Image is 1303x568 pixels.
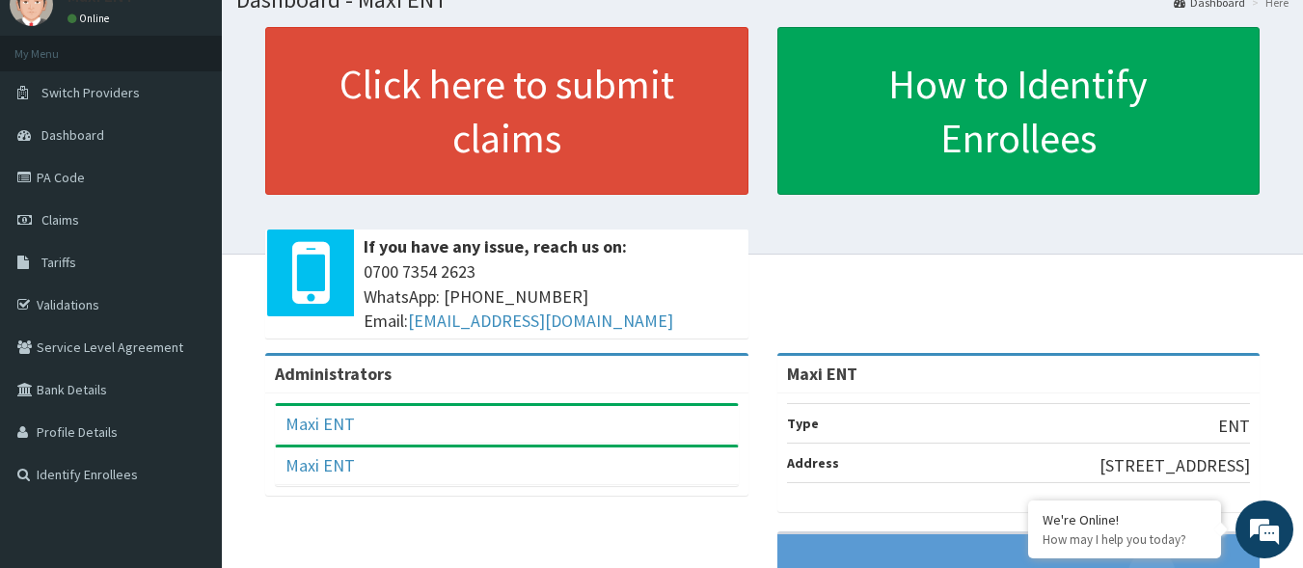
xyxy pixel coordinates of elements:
[1218,414,1250,439] p: ENT
[68,12,114,25] a: Online
[787,363,857,385] strong: Maxi ENT
[364,259,739,334] span: 0700 7354 2623 WhatsApp: [PHONE_NUMBER] Email:
[41,126,104,144] span: Dashboard
[41,254,76,271] span: Tariffs
[285,454,355,476] a: Maxi ENT
[41,84,140,101] span: Switch Providers
[1043,531,1207,548] p: How may I help you today?
[777,27,1261,195] a: How to Identify Enrollees
[41,211,79,229] span: Claims
[265,27,748,195] a: Click here to submit claims
[364,235,627,257] b: If you have any issue, reach us on:
[1099,453,1250,478] p: [STREET_ADDRESS]
[285,413,355,435] a: Maxi ENT
[787,415,819,432] b: Type
[1043,511,1207,528] div: We're Online!
[787,454,839,472] b: Address
[275,363,392,385] b: Administrators
[408,310,673,332] a: [EMAIL_ADDRESS][DOMAIN_NAME]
